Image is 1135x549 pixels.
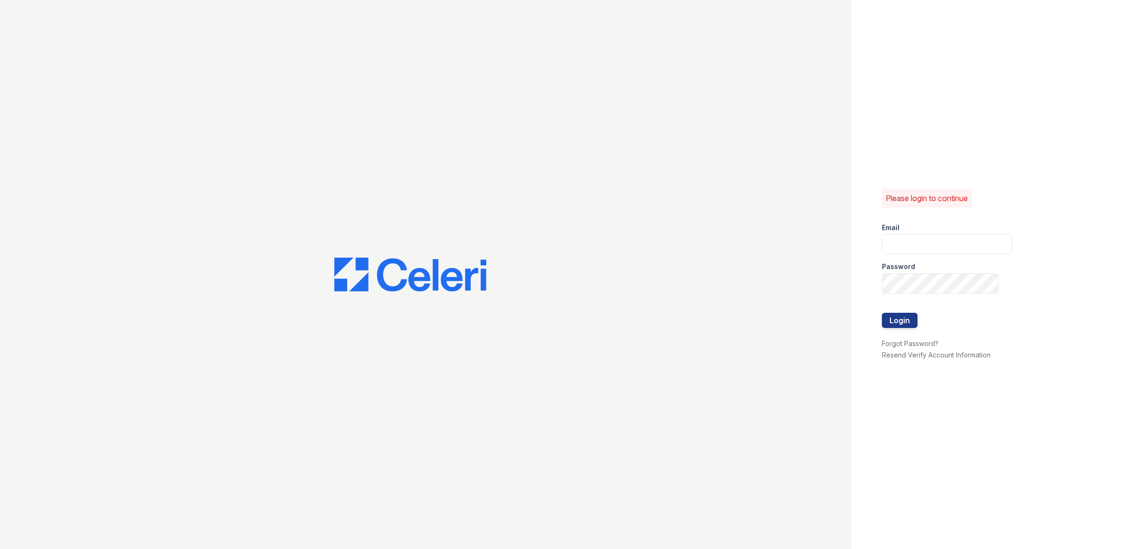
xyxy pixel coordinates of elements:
a: Forgot Password? [882,339,938,347]
label: Email [882,223,899,232]
img: CE_Logo_Blue-a8612792a0a2168367f1c8372b55b34899dd931a85d93a1a3d3e32e68fde9ad4.png [334,258,486,292]
button: Login [882,313,917,328]
a: Resend Verify Account Information [882,351,991,359]
p: Please login to continue [886,193,968,204]
label: Password [882,262,915,271]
